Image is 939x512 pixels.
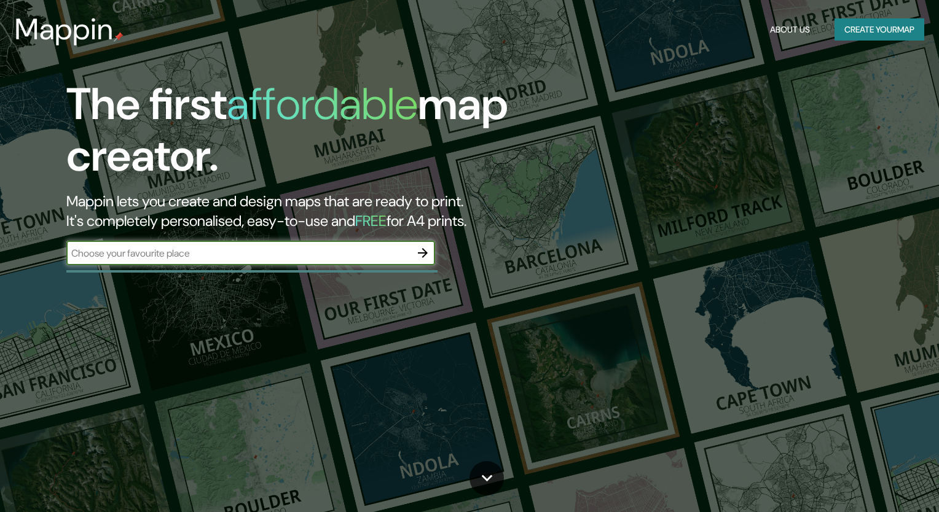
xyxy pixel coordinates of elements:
[830,464,925,498] iframe: Help widget launcher
[66,79,536,192] h1: The first map creator.
[227,76,418,133] h1: affordable
[355,211,387,230] h5: FREE
[15,12,114,47] h3: Mappin
[66,246,411,260] input: Choose your favourite place
[765,18,815,41] button: About Us
[114,32,124,42] img: mappin-pin
[66,192,536,231] h2: Mappin lets you create and design maps that are ready to print. It's completely personalised, eas...
[835,18,924,41] button: Create yourmap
